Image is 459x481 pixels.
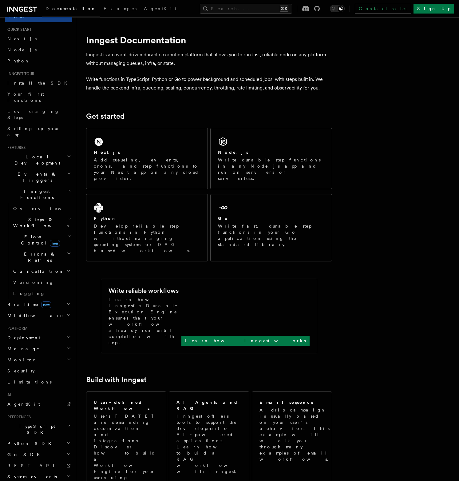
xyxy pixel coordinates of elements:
a: Python [5,55,72,66]
p: Inngest offers tools to support the development of AI-powered applications. Learn how to build a ... [176,413,242,475]
span: Local Development [5,154,67,166]
a: Learn how Inngest works [181,336,310,346]
span: Inngest tour [5,71,34,76]
kbd: ⌘K [280,6,288,12]
button: Toggle dark mode [330,5,345,12]
span: Next.js [7,36,37,41]
a: Setting up your app [5,123,72,140]
h1: Inngest Documentation [86,34,332,46]
span: AgentKit [7,402,40,407]
a: Node.js [5,44,72,55]
p: Write functions in TypeScript, Python or Go to power background and scheduled jobs, with steps bu... [86,75,332,92]
span: Logging [13,291,45,296]
a: Node.jsWrite durable step functions in any Node.js app and run on servers or serverless. [210,128,332,189]
span: Python SDK [5,440,55,447]
span: Events & Triggers [5,171,67,183]
span: Realtime [5,301,51,308]
span: Setting up your app [7,126,60,137]
a: Sign Up [413,4,454,14]
span: REST API [7,463,60,468]
p: Learn how Inngest's Durable Execution Engine ensures that your workflow already run until complet... [109,296,181,346]
a: Security [5,365,72,376]
span: new [50,240,60,247]
p: A drip campaign is usually based on your user's behavior. This example will walk you through many... [259,407,332,462]
span: new [41,301,51,308]
button: Flow Controlnew [11,231,72,248]
h2: Write reliable workflows [109,286,179,295]
span: Features [5,145,26,150]
a: PythonDevelop reliable step functions in Python without managing queueing systems or DAG based wo... [86,194,208,261]
span: Deployment [5,335,41,341]
span: Flow Control [11,234,68,246]
span: Versioning [13,280,54,285]
h2: User-defined Workflows [94,399,159,411]
a: Next.js [5,33,72,44]
button: Middleware [5,310,72,321]
p: Write durable step functions in any Node.js app and run on servers or serverless. [218,157,324,181]
a: REST API [5,460,72,471]
p: Develop reliable step functions in Python without managing queueing systems or DAG based workflows. [94,223,200,254]
button: Errors & Retries [11,248,72,266]
a: Limitations [5,376,72,388]
h2: Node.js [218,149,248,155]
button: Python SDK [5,438,72,449]
span: Monitor [5,357,36,363]
button: Local Development [5,151,72,169]
button: Steps & Workflows [11,214,72,231]
a: Leveraging Steps [5,106,72,123]
span: Errors & Retries [11,251,67,263]
span: Leveraging Steps [7,109,59,120]
a: Contact sales [355,4,411,14]
a: Get started [86,112,125,121]
a: Overview [11,203,72,214]
a: Next.jsAdd queueing, events, crons, and step functions to your Next app on any cloud provider. [86,128,208,189]
span: References [5,415,31,419]
button: Search...⌘K [200,4,292,14]
div: Inngest Functions [5,203,72,299]
span: Limitations [7,380,52,384]
span: Node.js [7,47,37,52]
span: Inngest Functions [5,188,66,201]
span: Overview [13,206,77,211]
h2: Go [218,215,229,221]
span: AI [5,392,11,397]
h2: AI Agents and RAG [176,399,242,411]
span: Middleware [5,312,63,319]
span: Examples [104,6,137,11]
a: Logging [11,288,72,299]
span: Security [7,368,35,373]
a: Examples [100,2,140,17]
a: GoWrite fast, durable step functions in your Go application using the standard library. [210,194,332,261]
span: Steps & Workflows [11,217,69,229]
a: Documentation [42,2,100,17]
h2: Email sequence [259,399,314,405]
p: Learn how Inngest works [185,338,306,344]
span: Platform [5,326,28,331]
span: System events [5,474,57,480]
span: Your first Functions [7,92,44,103]
p: Add queueing, events, crons, and step functions to your Next app on any cloud provider. [94,157,200,181]
span: Quick start [5,27,32,32]
a: Your first Functions [5,89,72,106]
button: Go SDK [5,449,72,460]
a: Build with Inngest [86,376,147,384]
button: TypeScript SDK [5,421,72,438]
h2: Python [94,215,117,221]
h2: Next.js [94,149,120,155]
button: Cancellation [11,266,72,277]
span: TypeScript SDK [5,423,66,435]
span: Documentation [46,6,96,11]
a: AgentKit [5,399,72,410]
button: Inngest Functions [5,186,72,203]
span: Python [7,58,30,63]
span: Go SDK [5,451,44,458]
a: Install the SDK [5,78,72,89]
p: Inngest is an event-driven durable execution platform that allows you to run fast, reliable code ... [86,50,332,68]
button: Events & Triggers [5,169,72,186]
button: Monitor [5,354,72,365]
button: Deployment [5,332,72,343]
button: Realtimenew [5,299,72,310]
a: AgentKit [140,2,180,17]
span: Manage [5,346,40,352]
span: AgentKit [144,6,176,11]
